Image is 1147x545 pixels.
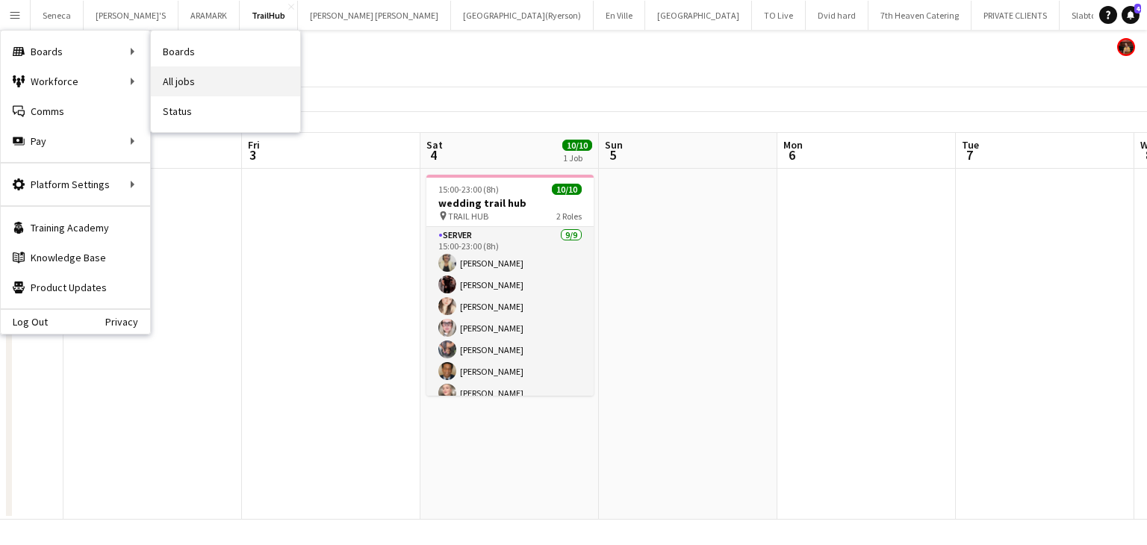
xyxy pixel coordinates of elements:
button: ARAMARK [178,1,240,30]
div: Pay [1,126,150,156]
span: 15:00-23:00 (8h) [438,184,499,195]
button: TrailHub [240,1,298,30]
h3: wedding trail hub [426,196,594,210]
button: Slabtown 1 [1060,1,1126,30]
div: Boards [1,37,150,66]
button: En Ville [594,1,645,30]
a: Training Academy [1,213,150,243]
span: 10/10 [562,140,592,151]
button: [PERSON_NAME]'S [84,1,178,30]
button: [GEOGRAPHIC_DATA](Ryerson) [451,1,594,30]
a: All jobs [151,66,300,96]
a: Product Updates [1,272,150,302]
div: 1 Job [563,152,591,163]
span: Fri [248,138,260,152]
button: [PERSON_NAME] [PERSON_NAME] [298,1,451,30]
app-job-card: 15:00-23:00 (8h)10/10wedding trail hub TRAIL HUB2 RolesSERVER9/915:00-23:00 (8h)[PERSON_NAME][PER... [426,175,594,396]
a: Comms [1,96,150,126]
a: Log Out [1,316,48,328]
span: 4 [1134,4,1141,13]
app-card-role: SERVER9/915:00-23:00 (8h)[PERSON_NAME][PERSON_NAME][PERSON_NAME][PERSON_NAME][PERSON_NAME][PERSON... [426,227,594,451]
span: 6 [781,146,803,163]
button: Dvid hard [806,1,868,30]
span: 4 [424,146,443,163]
a: Status [151,96,300,126]
span: 3 [246,146,260,163]
span: Tue [962,138,979,152]
button: 7th Heaven Catering [868,1,972,30]
span: 2 Roles [556,211,582,222]
div: Platform Settings [1,169,150,199]
button: PRIVATE CLIENTS [972,1,1060,30]
span: 7 [960,146,979,163]
a: 4 [1122,6,1140,24]
button: TO Live [752,1,806,30]
button: Seneca [31,1,84,30]
span: TRAIL HUB [448,211,488,222]
a: Boards [151,37,300,66]
span: 10/10 [552,184,582,195]
div: Workforce [1,66,150,96]
a: Privacy [105,316,150,328]
button: [GEOGRAPHIC_DATA] [645,1,752,30]
app-user-avatar: Yani Salas [1117,38,1135,56]
span: 5 [603,146,623,163]
span: Sat [426,138,443,152]
span: Sun [605,138,623,152]
span: Mon [783,138,803,152]
a: Knowledge Base [1,243,150,272]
